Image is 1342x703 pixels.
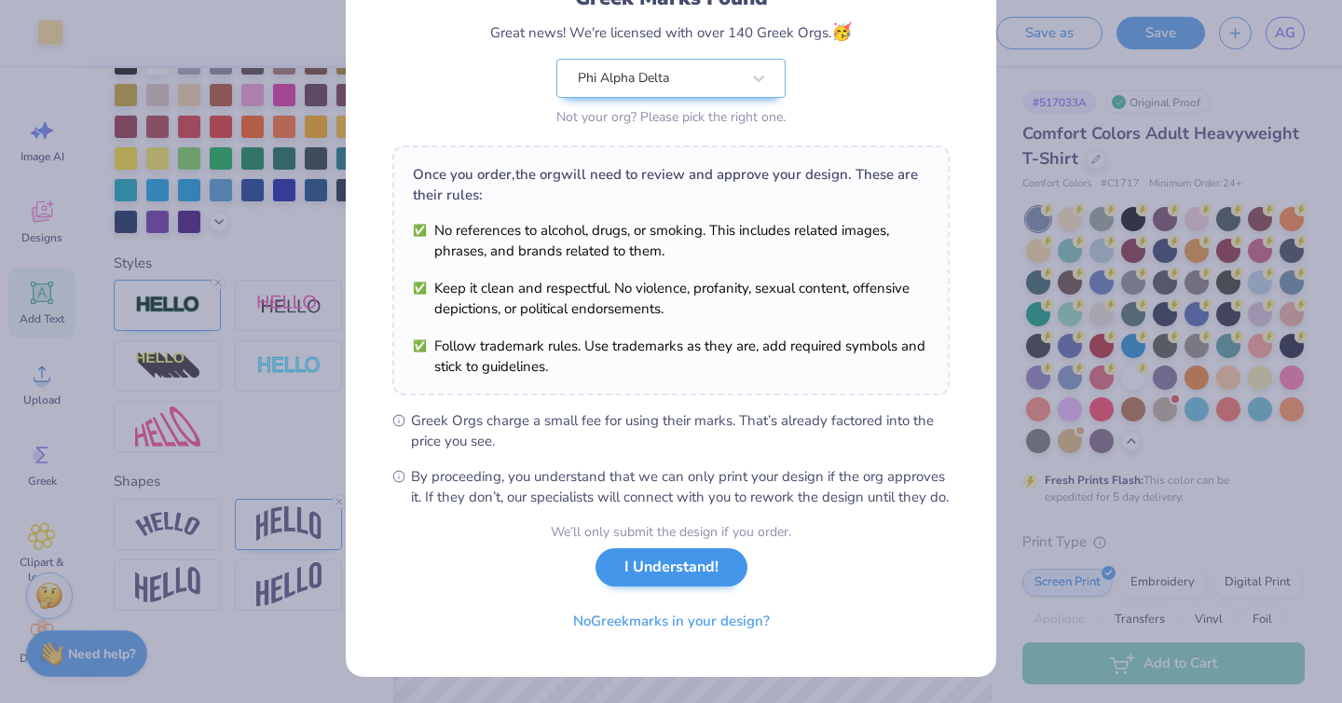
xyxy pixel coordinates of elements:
div: We’ll only submit the design if you order. [551,522,791,542]
div: Great news! We're licensed with over 140 Greek Orgs. [490,20,852,45]
li: No references to alcohol, drugs, or smoking. This includes related images, phrases, and brands re... [413,220,929,261]
button: I Understand! [596,548,747,586]
div: Not your org? Please pick the right one. [556,107,786,127]
span: Greek Orgs charge a small fee for using their marks. That’s already factored into the price you see. [411,410,950,451]
li: Keep it clean and respectful. No violence, profanity, sexual content, offensive depictions, or po... [413,278,929,319]
button: NoGreekmarks in your design? [557,602,786,641]
li: Follow trademark rules. Use trademarks as they are, add required symbols and stick to guidelines. [413,336,929,377]
span: By proceeding, you understand that we can only print your design if the org approves it. If they ... [411,466,950,507]
div: Once you order, the org will need to review and approve your design. These are their rules: [413,164,929,205]
span: 🥳 [831,21,852,43]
